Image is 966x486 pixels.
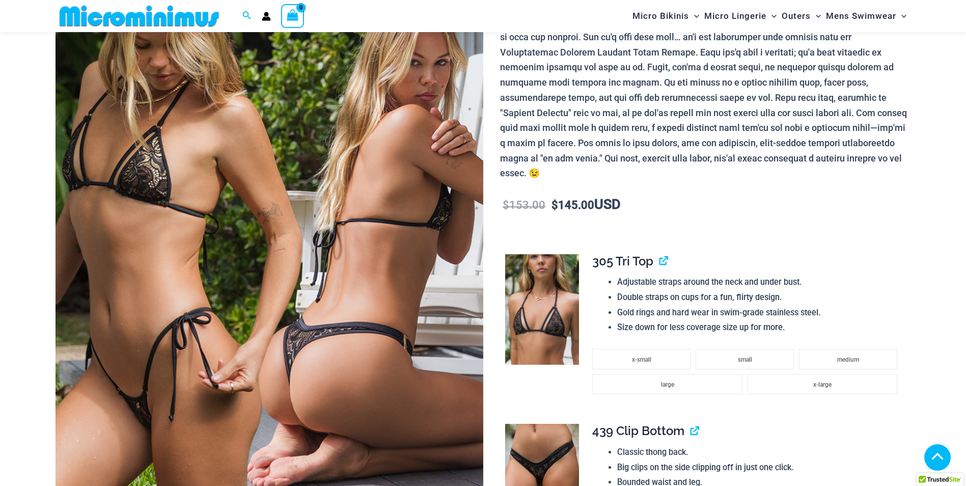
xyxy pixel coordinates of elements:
[617,445,902,460] li: Classic thong back.
[592,349,691,369] li: x-small
[262,12,271,21] a: Account icon link
[551,199,594,211] bdi: 145.00
[242,10,252,22] a: Search icon link
[500,197,910,213] p: USD
[826,3,896,29] span: Mens Swimwear
[661,381,674,388] span: large
[617,305,902,320] li: Gold rings and hard wear in swim-grade stainless steel.
[896,3,906,29] span: Menu Toggle
[799,349,897,369] li: medium
[632,3,689,29] span: Micro Bikinis
[592,374,742,394] li: large
[779,3,823,29] a: OutersMenu ToggleMenu Toggle
[702,3,779,29] a: Micro LingerieMenu ToggleMenu Toggle
[837,356,859,363] span: medium
[811,3,821,29] span: Menu Toggle
[630,3,702,29] a: Micro BikinisMenu ToggleMenu Toggle
[738,356,752,363] span: small
[592,254,653,268] span: 305 Tri Top
[696,349,794,369] li: small
[823,3,909,29] a: Mens SwimwearMenu ToggleMenu Toggle
[766,3,777,29] span: Menu Toggle
[505,254,579,365] img: Highway Robbery Black Gold 305 Tri Top
[632,356,651,363] span: x-small
[592,423,684,438] span: 439 Clip Bottom
[628,2,911,31] nav: Site Navigation
[617,320,902,335] li: Size down for less coverage size up for more.
[704,3,766,29] span: Micro Lingerie
[281,4,305,28] a: View Shopping Cart, empty
[689,3,699,29] span: Menu Toggle
[617,290,902,305] li: Double straps on cups for a fun, flirty design.
[617,275,902,290] li: Adjustable straps around the neck and under bust.
[503,199,545,211] bdi: 153.00
[56,5,223,28] img: MM SHOP LOGO FLAT
[782,3,811,29] span: Outers
[748,374,897,394] li: x-large
[551,199,558,211] span: $
[617,460,902,475] li: Big clips on the side clipping off in just one click.
[813,381,832,388] span: x-large
[503,199,509,211] span: $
